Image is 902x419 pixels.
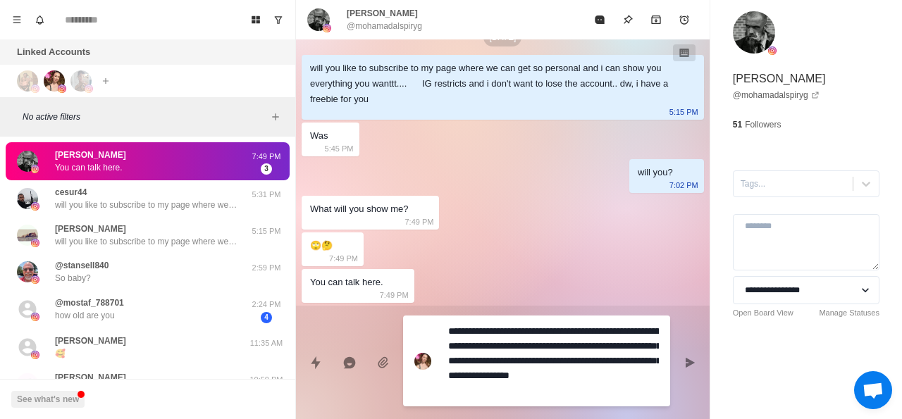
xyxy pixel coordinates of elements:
[669,177,698,193] p: 7:02 PM
[55,259,109,272] p: @stansell840
[31,165,39,173] img: picture
[249,374,284,386] p: 10:50 PM
[586,6,614,34] button: Mark as read
[17,70,38,92] img: picture
[335,349,364,377] button: Reply with AI
[55,223,126,235] p: [PERSON_NAME]
[55,199,238,211] p: will you like to subscribe to my page where we can get so personal and i can show you everything ...
[733,70,826,87] p: [PERSON_NAME]
[669,104,698,120] p: 5:15 PM
[249,189,284,201] p: 5:31 PM
[670,6,698,34] button: Add reminder
[380,287,409,303] p: 7:49 PM
[23,111,267,123] p: No active filters
[249,151,284,163] p: 7:49 PM
[31,313,39,321] img: picture
[55,309,115,322] p: how old are you
[55,235,238,248] p: will you like to subscribe to my page where we can get so personal and i can show you everything ...
[347,20,422,32] p: @mohamadalspiryg
[325,141,354,156] p: 5:45 PM
[58,85,66,93] img: picture
[310,128,328,144] div: Was
[55,272,91,284] p: So baby?
[267,8,290,31] button: Show unread conversations
[676,349,704,377] button: Send message
[819,307,879,319] a: Manage Statuses
[31,239,39,247] img: picture
[323,24,331,32] img: picture
[55,347,66,360] p: 🥰
[249,225,284,237] p: 5:15 PM
[261,163,272,175] span: 3
[267,108,284,125] button: Add filters
[55,371,126,384] p: [PERSON_NAME]
[55,161,123,174] p: You can talk here.
[733,89,820,101] a: @mohamadalspiryg
[55,186,87,199] p: cesur44
[614,6,642,34] button: Pin
[745,118,781,131] p: Followers
[249,262,284,274] p: 2:59 PM
[638,165,673,180] div: will you?
[414,353,431,370] img: picture
[6,8,28,31] button: Menu
[31,275,39,284] img: picture
[642,6,670,34] button: Archive
[55,334,126,347] p: [PERSON_NAME]
[733,11,775,54] img: picture
[55,149,126,161] p: [PERSON_NAME]
[11,391,85,408] button: See what's new
[310,275,383,290] div: You can talk here.
[310,238,333,254] div: 🙄🤔
[302,349,330,377] button: Quick replies
[733,307,793,319] a: Open Board View
[17,188,38,209] img: picture
[249,337,284,349] p: 11:35 AM
[768,46,777,55] img: picture
[31,85,39,93] img: picture
[249,299,284,311] p: 2:24 PM
[28,8,51,31] button: Notifications
[17,151,38,172] img: picture
[17,225,38,246] img: picture
[85,85,93,93] img: picture
[854,371,892,409] div: Open chat
[310,61,673,107] div: will you like to subscribe to my page where we can get so personal and i can show you everything ...
[70,70,92,92] img: picture
[31,202,39,211] img: picture
[17,261,38,282] img: picture
[329,251,358,266] p: 7:49 PM
[245,8,267,31] button: Board View
[347,7,418,20] p: [PERSON_NAME]
[307,8,330,31] img: picture
[404,214,433,230] p: 7:49 PM
[44,70,65,92] img: picture
[17,45,90,59] p: Linked Accounts
[31,351,39,359] img: picture
[369,349,397,377] button: Add media
[97,73,114,89] button: Add account
[733,118,742,131] p: 51
[17,373,38,394] img: picture
[310,201,408,217] div: What will you show me?
[55,296,124,309] p: @mostaf_788701
[261,312,272,323] span: 4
